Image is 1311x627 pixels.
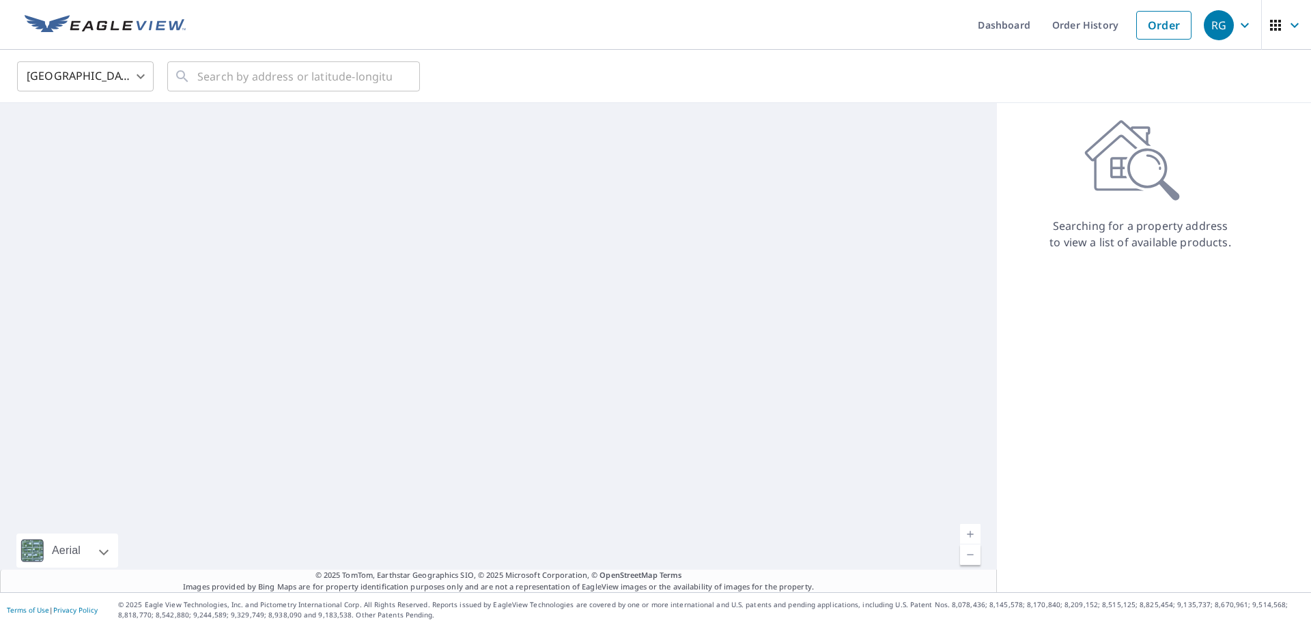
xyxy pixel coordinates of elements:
a: OpenStreetMap [600,570,657,580]
div: RG [1204,10,1234,40]
a: Current Level 5, Zoom In [960,524,981,544]
a: Current Level 5, Zoom Out [960,544,981,565]
p: © 2025 Eagle View Technologies, Inc. and Pictometry International Corp. All Rights Reserved. Repo... [118,600,1304,620]
a: Privacy Policy [53,605,98,615]
a: Order [1136,11,1192,40]
div: Aerial [48,534,85,568]
img: EV Logo [25,15,186,35]
div: Aerial [16,534,118,568]
a: Terms [660,570,682,580]
span: © 2025 TomTom, Earthstar Geographics SIO, © 2025 Microsoft Corporation, © [315,570,682,581]
input: Search by address or latitude-longitude [197,57,392,96]
a: Terms of Use [7,605,49,615]
p: Searching for a property address to view a list of available products. [1049,218,1232,250]
p: | [7,606,98,614]
div: [GEOGRAPHIC_DATA] [17,57,154,96]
